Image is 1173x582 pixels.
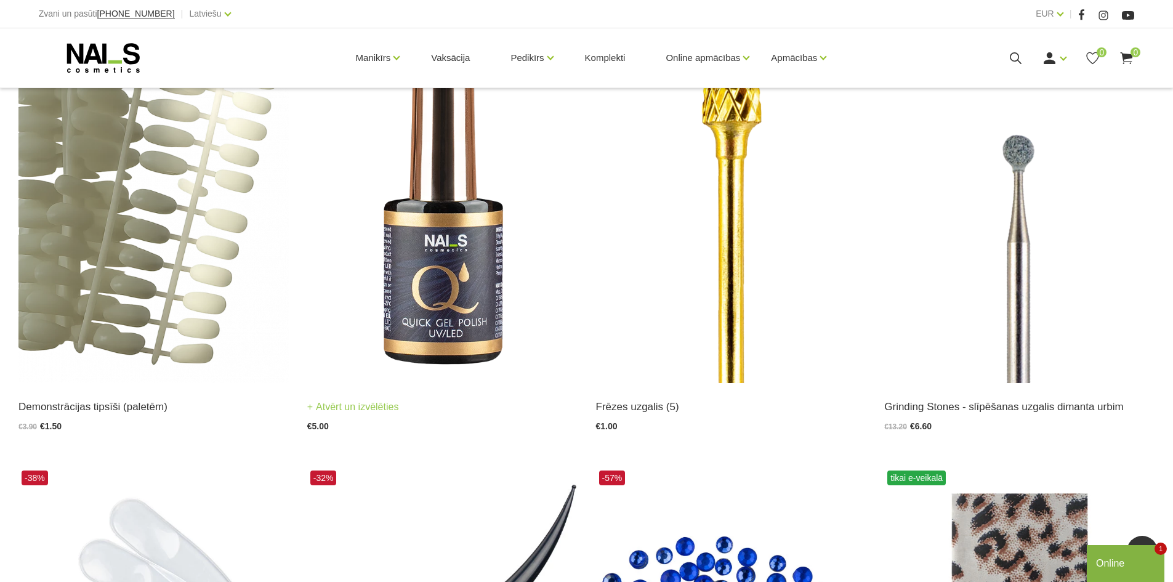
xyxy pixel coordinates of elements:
span: €13.20 [884,422,907,431]
a: EUR [1036,6,1054,21]
a: [PHONE_NUMBER] [97,9,175,18]
a: Online apmācības [666,33,740,83]
span: | [1070,6,1072,22]
a: 0 [1085,51,1100,66]
a: Frēzes uzgalis (5) [596,398,866,415]
span: tikai e-veikalā [887,471,946,485]
a: Apmācības [771,33,817,83]
span: €3.90 [18,422,37,431]
img: Ātri, ērti un vienkārši!Intensīvi pigmentēta gellaka, kas perfekti klājas arī vienā slānī, tādā v... [307,12,578,383]
img: Paredzēti nagu dizainu un krāsu paraugu izveidei. Ērti lietojami, lai organizētu gēllaku vai nagu... [18,12,289,383]
span: -57% [599,471,626,485]
img: Description [884,12,1155,383]
span: -32% [310,471,337,485]
a: 0 [1119,51,1134,66]
span: -38% [22,471,48,485]
iframe: chat widget [1087,543,1167,582]
span: €1.50 [40,421,62,431]
a: Manikīrs [356,33,391,83]
a: Pedikīrs [510,33,544,83]
span: 0 [1097,47,1106,57]
span: €1.00 [596,421,618,431]
span: €5.00 [307,421,329,431]
div: Zvani un pasūti [39,6,175,22]
a: Vaksācija [421,28,480,87]
a: Atvērt un izvēlēties [307,398,399,416]
a: Demonstrācijas tipsīši (paletēm) [18,398,289,415]
span: 0 [1131,47,1140,57]
img: Dažādu veidu frēžu uzgaļiKomplektācija - 1 gabSmilšapapīra freēžu uzgaļi - 10gab... [596,12,866,383]
span: | [181,6,183,22]
a: Latviešu [190,6,222,21]
span: €6.60 [910,421,932,431]
a: Komplekti [575,28,635,87]
a: Grinding Stones - slīpēšanas uzgalis dimanta urbim [884,398,1155,415]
